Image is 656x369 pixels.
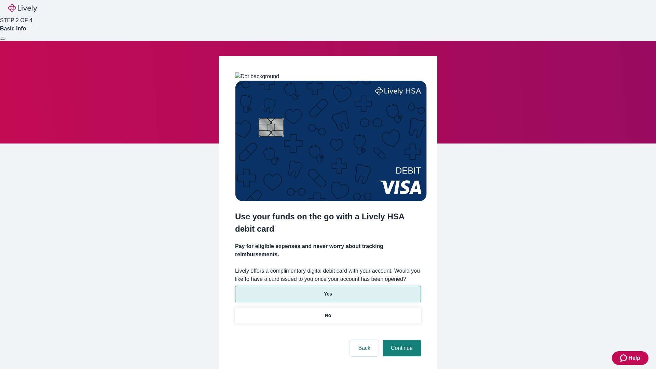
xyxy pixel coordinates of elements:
[324,290,332,298] p: Yes
[235,242,421,259] h4: Pay for eligible expenses and never worry about tracking reimbursements.
[612,351,648,365] button: Zendesk support iconHelp
[235,81,427,201] img: Debit card
[235,72,279,81] img: Dot background
[8,4,37,12] img: Lively
[235,307,421,324] button: No
[235,210,421,235] h2: Use your funds on the go with a Lively HSA debit card
[235,267,421,283] label: Lively offers a complimentary digital debit card with your account. Would you like to have a card...
[620,354,628,362] svg: Zendesk support icon
[628,354,640,362] span: Help
[383,340,421,356] button: Continue
[325,312,331,319] p: No
[235,286,421,302] button: Yes
[350,340,379,356] button: Back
